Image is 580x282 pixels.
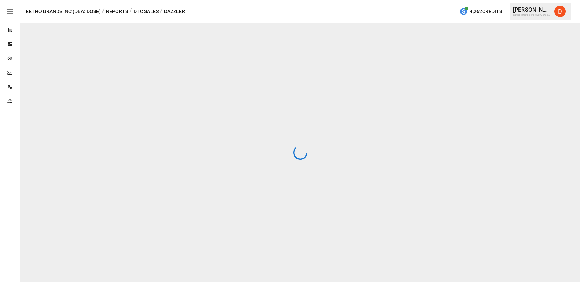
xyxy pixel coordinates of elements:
button: Eetho Brands Inc (DBA: Dose) [26,7,101,16]
span: 4,262 Credits [470,7,502,16]
button: Reports [106,7,128,16]
div: / [130,7,132,16]
div: / [160,7,163,16]
img: Daley Meistrell [554,6,566,17]
div: Eetho Brands Inc (DBA: Dose) [513,13,550,16]
button: 4,262Credits [457,5,505,18]
button: DTC Sales [133,7,159,16]
div: [PERSON_NAME] [513,6,550,13]
div: / [102,7,105,16]
button: Daley Meistrell [550,1,570,21]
